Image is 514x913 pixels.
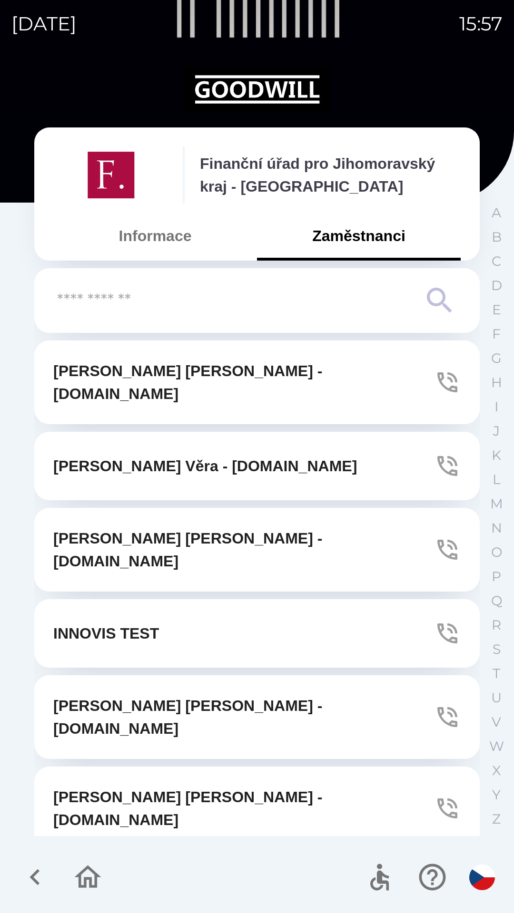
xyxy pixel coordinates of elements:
[257,219,461,253] button: Zaměstnanci
[53,455,357,477] p: [PERSON_NAME] Věra - [DOMAIN_NAME]
[53,146,168,204] img: cd6cf5d7-658b-4e48-a4b5-f97cf786ba3a.png
[469,864,495,890] img: cs flag
[34,432,480,500] button: [PERSON_NAME] Věra - [DOMAIN_NAME]
[11,10,77,38] p: [DATE]
[53,527,434,573] p: [PERSON_NAME] [PERSON_NAME] - [DOMAIN_NAME]
[34,675,480,759] button: [PERSON_NAME] [PERSON_NAME] - [DOMAIN_NAME]
[34,767,480,850] button: [PERSON_NAME] [PERSON_NAME] - [DOMAIN_NAME]
[53,359,434,405] p: [PERSON_NAME] [PERSON_NAME] - [DOMAIN_NAME]
[53,694,434,740] p: [PERSON_NAME] [PERSON_NAME] - [DOMAIN_NAME]
[34,508,480,592] button: [PERSON_NAME] [PERSON_NAME] - [DOMAIN_NAME]
[200,152,461,198] p: Finanční úřad pro Jihomoravský kraj - [GEOGRAPHIC_DATA]
[53,786,434,831] p: [PERSON_NAME] [PERSON_NAME] - [DOMAIN_NAME]
[34,67,480,112] img: Logo
[34,599,480,668] button: INNOVIS TEST
[53,219,257,253] button: Informace
[53,622,159,645] p: INNOVIS TEST
[459,10,503,38] p: 15:57
[34,340,480,424] button: [PERSON_NAME] [PERSON_NAME] - [DOMAIN_NAME]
